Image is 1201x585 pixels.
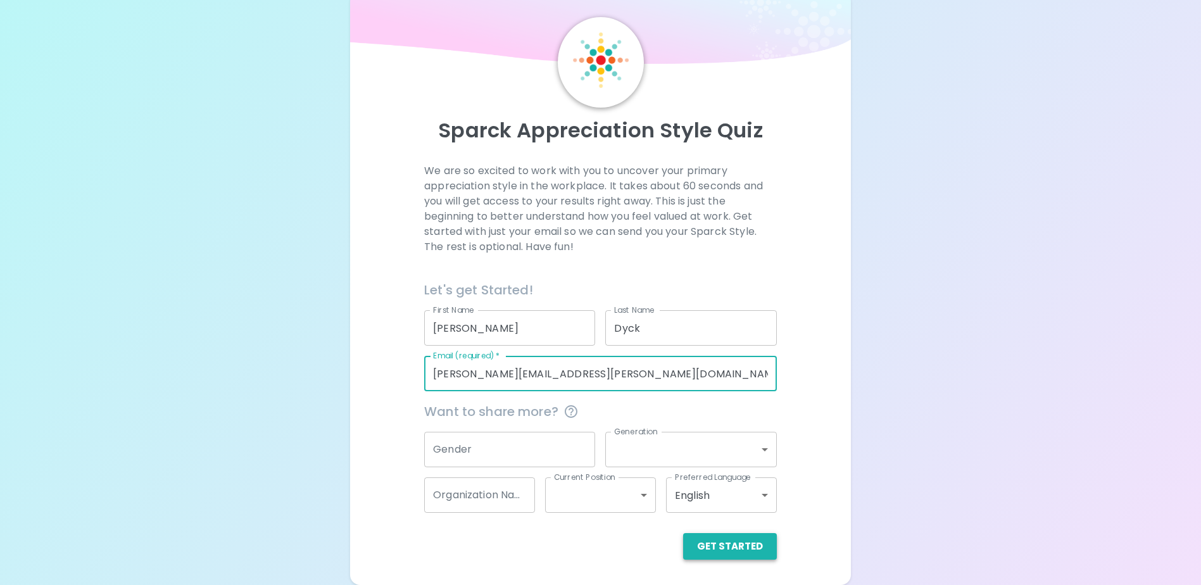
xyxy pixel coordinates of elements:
svg: This information is completely confidential and only used for aggregated appreciation studies at ... [563,404,579,419]
label: Current Position [554,472,615,482]
label: Generation [614,426,658,437]
div: English [666,477,777,513]
label: Email (required) [433,350,500,361]
button: Get Started [683,533,777,560]
label: Preferred Language [675,472,751,482]
label: Last Name [614,305,654,315]
h6: Let's get Started! [424,280,777,300]
img: Sparck Logo [573,32,629,88]
p: We are so excited to work with you to uncover your primary appreciation style in the workplace. I... [424,163,777,255]
p: Sparck Appreciation Style Quiz [365,118,835,143]
span: Want to share more? [424,401,777,422]
label: First Name [433,305,474,315]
